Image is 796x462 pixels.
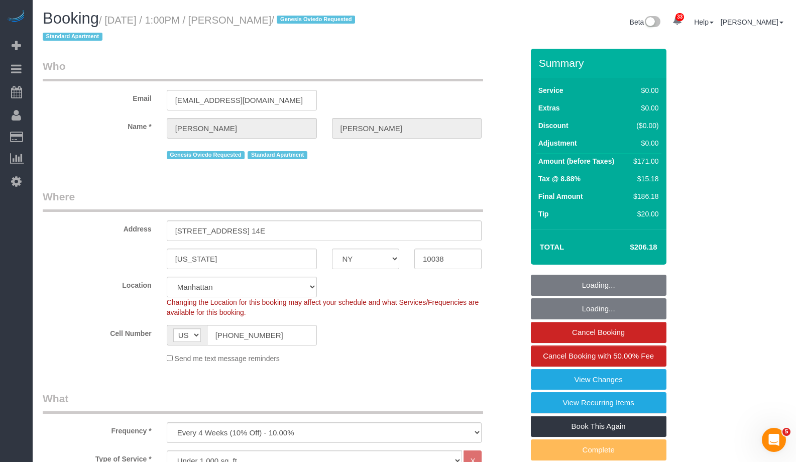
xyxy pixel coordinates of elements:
input: Last Name [332,118,482,139]
label: Address [35,220,159,234]
div: $15.18 [629,174,658,184]
label: Email [35,90,159,103]
legend: Where [43,189,483,212]
span: Genesis Oviedo Requested [167,151,245,159]
div: $0.00 [629,103,658,113]
span: Standard Apartment [248,151,307,159]
a: Help [694,18,714,26]
label: Final Amount [538,191,583,201]
div: $0.00 [629,138,658,148]
img: Automaid Logo [6,10,26,24]
label: Frequency * [35,422,159,436]
div: $171.00 [629,156,658,166]
span: Cancel Booking with 50.00% Fee [543,352,654,360]
label: Service [538,85,563,95]
input: First Name [167,118,317,139]
input: City [167,249,317,269]
div: $0.00 [629,85,658,95]
span: Booking [43,10,99,27]
div: ($0.00) [629,121,658,131]
input: Cell Number [207,325,317,345]
div: $186.18 [629,191,658,201]
a: View Changes [531,369,666,390]
label: Location [35,277,159,290]
span: 5 [782,428,790,436]
a: 33 [667,10,687,32]
span: Send me text message reminders [175,355,280,363]
label: Amount (before Taxes) [538,156,614,166]
label: Extras [538,103,560,113]
label: Tip [538,209,549,219]
span: 33 [675,13,684,21]
div: $20.00 [629,209,658,219]
span: Changing the Location for this booking may affect your schedule and what Services/Frequencies are... [167,298,479,316]
input: Email [167,90,317,110]
h4: $206.18 [600,243,657,252]
label: Adjustment [538,138,577,148]
span: Genesis Oviedo Requested [277,16,355,24]
a: Beta [630,18,661,26]
iframe: Intercom live chat [762,428,786,452]
a: Cancel Booking [531,322,666,343]
a: [PERSON_NAME] [721,18,783,26]
input: Zip Code [414,249,482,269]
span: Standard Apartment [43,33,102,41]
a: Book This Again [531,416,666,437]
label: Discount [538,121,568,131]
a: Cancel Booking with 50.00% Fee [531,345,666,367]
a: View Recurring Items [531,392,666,413]
legend: What [43,391,483,414]
strong: Total [540,243,564,251]
h3: Summary [539,57,661,69]
label: Name * [35,118,159,132]
img: New interface [644,16,660,29]
label: Cell Number [35,325,159,338]
label: Tax @ 8.88% [538,174,581,184]
legend: Who [43,59,483,81]
small: / [DATE] / 1:00PM / [PERSON_NAME] [43,15,358,43]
